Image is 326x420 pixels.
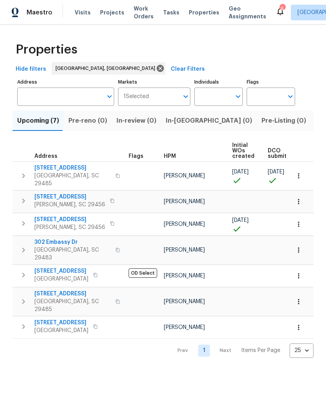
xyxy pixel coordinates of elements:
div: [GEOGRAPHIC_DATA], [GEOGRAPHIC_DATA] [52,62,165,75]
p: Items Per Page [241,347,280,354]
span: [PERSON_NAME], SC 29456 [34,201,105,209]
span: [PERSON_NAME], SC 29456 [34,223,105,231]
button: Clear Filters [168,62,208,77]
span: [PERSON_NAME] [164,199,205,204]
span: [DATE] [232,218,249,223]
span: Address [34,154,57,159]
span: [PERSON_NAME] [164,173,205,179]
span: [GEOGRAPHIC_DATA], SC 29485 [34,298,111,313]
span: HPM [164,154,176,159]
button: Open [285,91,296,102]
span: [STREET_ADDRESS] [34,164,111,172]
label: Address [17,80,114,84]
span: Work Orders [134,5,154,20]
span: Pre-reno (0) [68,115,107,126]
span: [GEOGRAPHIC_DATA], SC 29485 [34,172,111,188]
nav: Pagination Navigation [170,343,313,358]
label: Markets [118,80,191,84]
span: In-[GEOGRAPHIC_DATA] (0) [166,115,252,126]
button: Open [233,91,244,102]
span: [PERSON_NAME] [164,299,205,304]
span: DCO submitted [268,148,296,159]
span: 1 Selected [124,93,149,100]
span: In-review (0) [116,115,156,126]
span: [PERSON_NAME] [164,222,205,227]
span: Pre-Listing (0) [262,115,306,126]
button: Open [180,91,191,102]
span: Visits [75,9,91,16]
span: Upcoming (7) [17,115,59,126]
span: [STREET_ADDRESS] [34,193,105,201]
button: Open [104,91,115,102]
span: [STREET_ADDRESS] [34,319,88,327]
span: [PERSON_NAME] [164,325,205,330]
span: [STREET_ADDRESS] [34,290,111,298]
span: [STREET_ADDRESS] [34,216,105,223]
label: Flags [247,80,295,84]
span: [GEOGRAPHIC_DATA], [GEOGRAPHIC_DATA] [56,64,158,72]
span: Geo Assignments [229,5,266,20]
span: [GEOGRAPHIC_DATA] [34,275,88,283]
span: Tasks [163,10,179,15]
div: 6 [279,5,285,13]
span: [DATE] [232,169,249,175]
span: [GEOGRAPHIC_DATA], SC 29483 [34,246,111,262]
span: Hide filters [16,64,46,74]
span: Properties [189,9,219,16]
span: [PERSON_NAME] [164,247,205,253]
span: 302 Embassy Dr [34,238,111,246]
span: [PERSON_NAME] [164,273,205,279]
span: Flags [129,154,143,159]
label: Individuals [194,80,243,84]
span: OD Select [129,268,157,278]
span: Initial WOs created [232,143,254,159]
span: [DATE] [268,169,284,175]
button: Hide filters [13,62,49,77]
span: Clear Filters [171,64,205,74]
span: Properties [16,46,77,54]
span: [STREET_ADDRESS] [34,267,88,275]
span: Projects [100,9,124,16]
span: [GEOGRAPHIC_DATA] [34,327,88,334]
a: Goto page 1 [198,345,210,357]
span: Maestro [27,9,52,16]
div: 25 [290,340,313,361]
